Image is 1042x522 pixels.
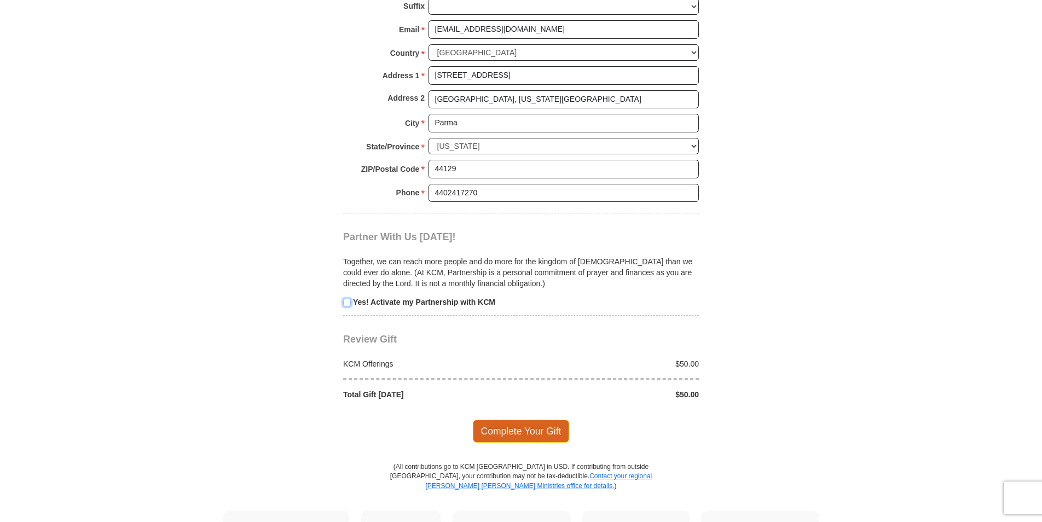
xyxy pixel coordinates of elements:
strong: Country [390,45,420,61]
strong: Email [399,22,419,37]
span: Complete Your Gift [473,420,570,443]
strong: Address 1 [383,68,420,83]
div: $50.00 [521,389,705,400]
a: Contact your regional [PERSON_NAME] [PERSON_NAME] Ministries office for details. [425,472,652,489]
strong: Yes! Activate my Partnership with KCM [353,298,495,306]
div: Total Gift [DATE] [338,389,522,400]
div: $50.00 [521,358,705,369]
strong: Phone [396,185,420,200]
span: Partner With Us [DATE]! [343,231,456,242]
strong: City [405,115,419,131]
strong: Address 2 [387,90,425,106]
p: (All contributions go to KCM [GEOGRAPHIC_DATA] in USD. If contributing from outside [GEOGRAPHIC_D... [390,462,652,510]
div: KCM Offerings [338,358,522,369]
strong: ZIP/Postal Code [361,161,420,177]
p: Together, we can reach more people and do more for the kingdom of [DEMOGRAPHIC_DATA] than we coul... [343,256,699,289]
strong: State/Province [366,139,419,154]
span: Review Gift [343,334,397,345]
